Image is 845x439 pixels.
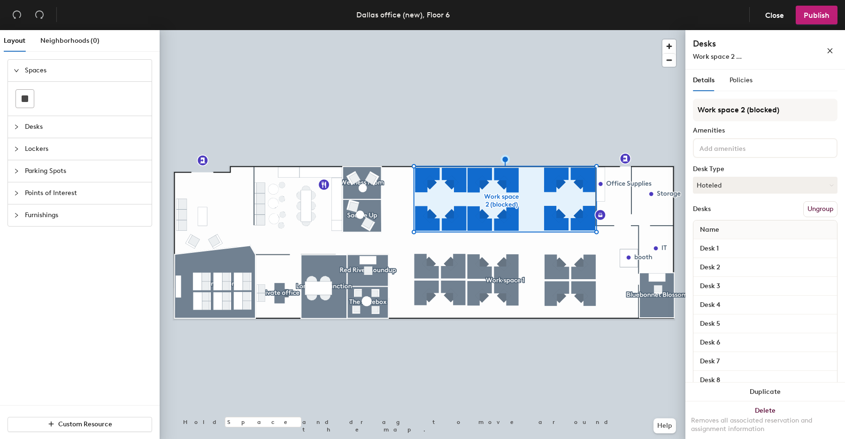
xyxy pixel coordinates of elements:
[695,261,835,274] input: Unnamed desk
[765,11,784,20] span: Close
[25,204,146,226] span: Furnishings
[14,190,19,196] span: collapsed
[356,9,450,21] div: Dallas office (new), Floor 6
[8,6,26,24] button: Undo (⌘ + Z)
[693,38,796,50] h4: Desks
[8,417,152,432] button: Custom Resource
[698,142,782,153] input: Add amenities
[827,47,833,54] span: close
[691,416,839,433] div: Removes all associated reservation and assignment information
[14,146,19,152] span: collapsed
[653,418,676,433] button: Help
[25,160,146,182] span: Parking Spots
[4,37,25,45] span: Layout
[25,60,146,81] span: Spaces
[695,317,835,330] input: Unnamed desk
[695,298,835,312] input: Unnamed desk
[12,10,22,19] span: undo
[695,221,724,238] span: Name
[685,383,845,401] button: Duplicate
[693,76,714,84] span: Details
[25,116,146,138] span: Desks
[695,336,835,349] input: Unnamed desk
[40,37,100,45] span: Neighborhoods (0)
[730,76,753,84] span: Policies
[25,138,146,160] span: Lockers
[14,168,19,174] span: collapsed
[804,11,830,20] span: Publish
[693,127,837,134] div: Amenities
[796,6,837,24] button: Publish
[693,205,711,213] div: Desks
[693,53,742,61] span: Work space 2 ...
[695,242,835,255] input: Unnamed desk
[693,165,837,173] div: Desk Type
[14,212,19,218] span: collapsed
[25,182,146,204] span: Points of Interest
[695,280,835,293] input: Unnamed desk
[695,355,835,368] input: Unnamed desk
[757,6,792,24] button: Close
[695,374,835,387] input: Unnamed desk
[693,177,837,194] button: Hoteled
[58,420,112,428] span: Custom Resource
[803,201,837,217] button: Ungroup
[14,68,19,73] span: expanded
[30,6,49,24] button: Redo (⌘ + ⇧ + Z)
[14,124,19,130] span: collapsed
